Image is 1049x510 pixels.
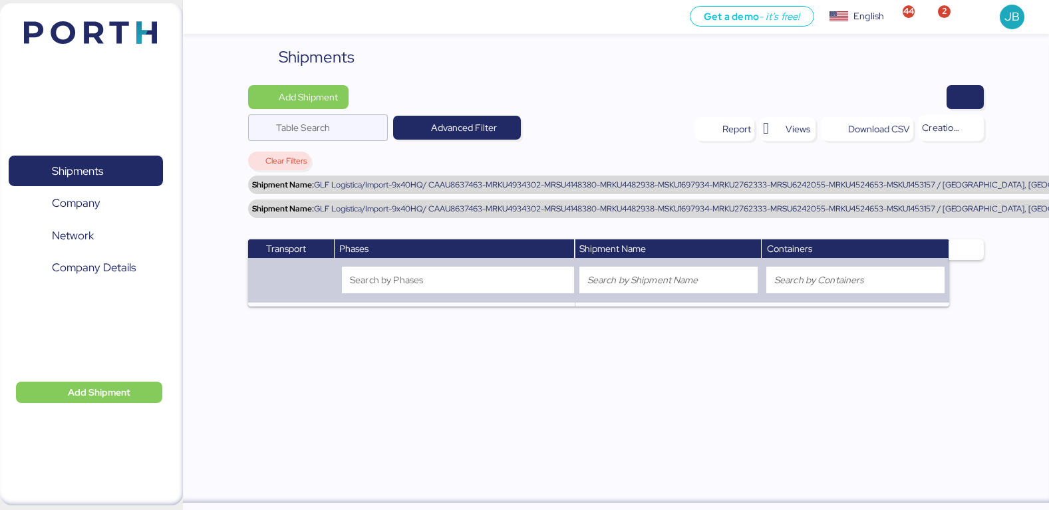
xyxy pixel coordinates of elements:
[52,162,103,181] span: Shipments
[9,188,163,219] a: Company
[9,156,163,186] a: Shipments
[52,258,136,277] span: Company Details
[16,382,162,403] button: Add Shipment
[393,116,521,140] button: Advanced Filter
[821,117,913,141] button: Download CSV
[9,220,163,251] a: Network
[279,89,338,105] span: Add Shipment
[853,9,884,23] div: English
[276,114,380,141] input: Table Search
[68,384,130,400] span: Add Shipment
[52,193,100,213] span: Company
[431,120,497,136] span: Advanced Filter
[587,272,750,288] input: Search by Shipment Name
[774,272,937,288] input: Search by Containers
[848,121,910,137] div: Download CSV
[279,45,355,69] div: Shipments
[695,117,754,141] button: Report
[52,226,94,245] span: Network
[248,85,349,109] button: Add Shipment
[760,117,816,141] button: Views
[9,253,163,283] a: Company Details
[252,205,314,213] span: Shipment Name:
[339,243,369,255] span: Phases
[722,121,751,137] div: Report
[266,243,306,255] span: Transport
[786,121,810,137] span: Views
[767,243,812,255] span: Containers
[265,157,307,165] span: Clear Filters
[579,243,646,255] span: Shipment Name
[191,6,214,29] button: Menu
[1004,8,1020,25] span: JB
[252,181,314,189] span: Shipment Name:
